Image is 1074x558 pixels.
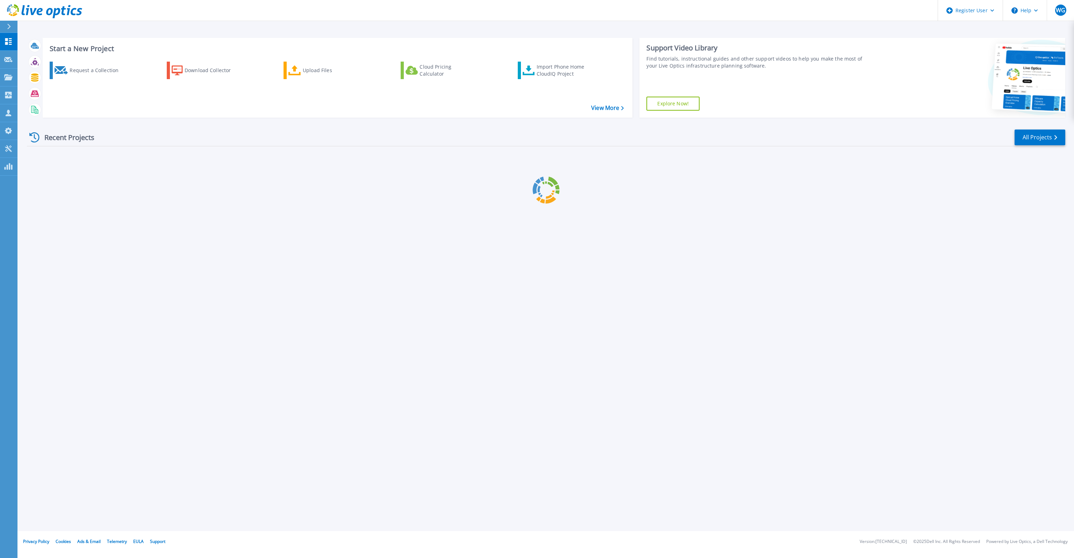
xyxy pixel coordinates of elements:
[303,63,359,77] div: Upload Files
[50,45,624,53] h3: Start a New Project
[401,62,479,79] a: Cloud Pricing Calculator
[133,538,144,544] a: EULA
[986,539,1068,544] li: Powered by Live Optics, a Dell Technology
[70,63,126,77] div: Request a Collection
[167,62,245,79] a: Download Collector
[23,538,49,544] a: Privacy Policy
[56,538,71,544] a: Cookies
[150,538,165,544] a: Support
[107,538,127,544] a: Telemetry
[646,55,868,69] div: Find tutorials, instructional guides and other support videos to help you make the most of your L...
[646,43,868,53] div: Support Video Library
[50,62,128,79] a: Request a Collection
[284,62,361,79] a: Upload Files
[537,63,591,77] div: Import Phone Home CloudIQ Project
[591,105,624,111] a: View More
[1015,130,1065,145] a: All Projects
[913,539,980,544] li: © 2025 Dell Inc. All Rights Reserved
[1056,7,1065,13] span: WG
[646,97,700,111] a: Explore Now!
[77,538,101,544] a: Ads & Email
[860,539,907,544] li: Version: [TECHNICAL_ID]
[420,63,475,77] div: Cloud Pricing Calculator
[185,63,241,77] div: Download Collector
[27,129,104,146] div: Recent Projects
